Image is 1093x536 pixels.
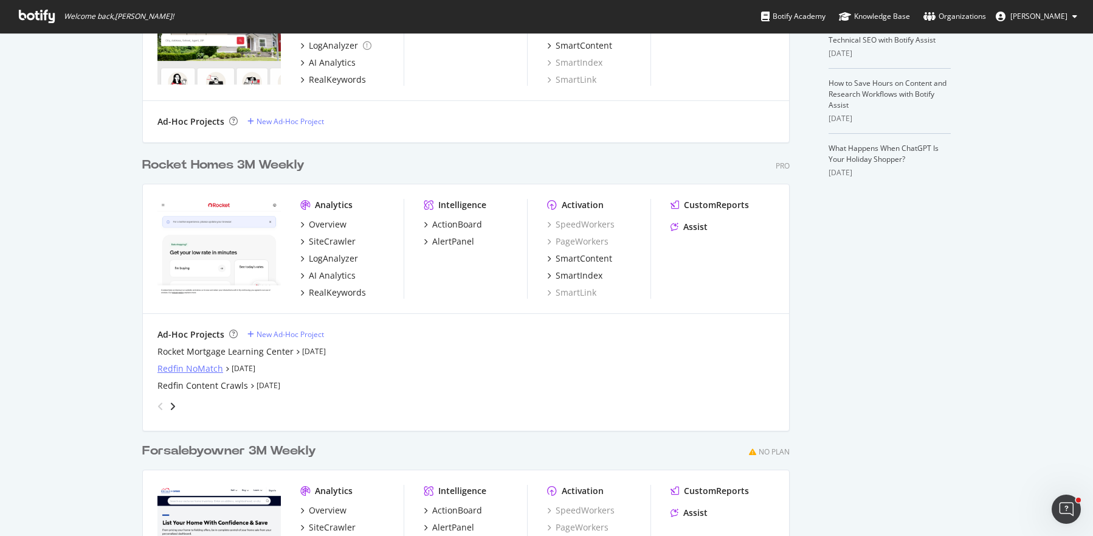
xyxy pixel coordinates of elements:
[1052,495,1081,524] iframe: Intercom live chat
[309,504,347,517] div: Overview
[547,521,609,534] a: PageWorkers
[761,10,826,23] div: Botify Academy
[309,218,347,231] div: Overview
[424,521,474,534] a: AlertPanel
[438,199,486,211] div: Intelligence
[547,235,609,248] a: PageWorkers
[142,442,321,460] a: Forsalebyowner 3M Weekly
[424,235,474,248] a: AlertPanel
[309,252,358,265] div: LogAnalyzer
[432,218,482,231] div: ActionBoard
[683,221,708,233] div: Assist
[168,400,177,412] div: angle-right
[556,252,612,265] div: SmartContent
[300,287,366,299] a: RealKeywords
[432,504,482,517] div: ActionBoard
[829,24,937,45] a: How to Prioritize and Accelerate Technical SEO with Botify Assist
[829,48,951,59] div: [DATE]
[829,143,939,164] a: What Happens When ChatGPT Is Your Holiday Shopper?
[547,57,602,69] a: SmartIndex
[157,363,223,375] a: Redfin NoMatch
[671,485,749,497] a: CustomReports
[556,270,602,282] div: SmartIndex
[986,7,1087,26] button: [PERSON_NAME]
[839,10,910,23] div: Knowledge Base
[547,74,596,86] a: SmartLink
[432,521,474,534] div: AlertPanel
[684,485,749,497] div: CustomReports
[556,40,612,52] div: SmartContent
[309,270,356,282] div: AI Analytics
[157,346,294,358] a: Rocket Mortgage Learning Center
[300,252,358,265] a: LogAnalyzer
[302,346,326,357] a: [DATE]
[315,485,353,497] div: Analytics
[829,78,946,110] a: How to Save Hours on Content and Research Workflows with Botify Assist
[759,447,790,457] div: No Plan
[547,252,612,265] a: SmartContent
[547,40,612,52] a: SmartContent
[300,504,347,517] a: Overview
[300,74,366,86] a: RealKeywords
[309,235,356,248] div: SiteCrawler
[157,380,248,392] a: Redfin Content Crawls
[315,199,353,211] div: Analytics
[562,485,604,497] div: Activation
[923,10,986,23] div: Organizations
[547,270,602,282] a: SmartIndex
[257,329,324,339] div: New Ad-Hoc Project
[309,57,356,69] div: AI Analytics
[300,270,356,282] a: AI Analytics
[547,287,596,299] a: SmartLink
[157,329,224,341] div: Ad-Hoc Projects
[309,287,366,299] div: RealKeywords
[547,218,615,231] a: SpeedWorkers
[157,116,224,128] div: Ad-Hoc Projects
[300,521,356,534] a: SiteCrawler
[829,113,951,124] div: [DATE]
[257,380,280,391] a: [DATE]
[153,397,168,416] div: angle-left
[247,116,324,127] a: New Ad-Hoc Project
[247,329,324,339] a: New Ad-Hoc Project
[1010,11,1067,21] span: David Britton
[671,507,708,519] a: Assist
[142,442,316,460] div: Forsalebyowner 3M Weekly
[309,521,356,534] div: SiteCrawler
[424,504,482,517] a: ActionBoard
[300,57,356,69] a: AI Analytics
[671,221,708,233] a: Assist
[562,199,604,211] div: Activation
[438,485,486,497] div: Intelligence
[309,74,366,86] div: RealKeywords
[684,199,749,211] div: CustomReports
[142,156,309,174] a: Rocket Homes 3M Weekly
[300,40,371,52] a: LogAnalyzer
[300,235,356,248] a: SiteCrawler
[157,199,281,298] img: www.rocket.com
[142,156,305,174] div: Rocket Homes 3M Weekly
[547,504,615,517] a: SpeedWorkers
[829,167,951,178] div: [DATE]
[232,363,255,374] a: [DATE]
[432,235,474,248] div: AlertPanel
[683,507,708,519] div: Assist
[64,12,174,21] span: Welcome back, [PERSON_NAME] !
[309,40,358,52] div: LogAnalyzer
[424,218,482,231] a: ActionBoard
[300,218,347,231] a: Overview
[776,161,790,171] div: Pro
[257,116,324,127] div: New Ad-Hoc Project
[671,199,749,211] a: CustomReports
